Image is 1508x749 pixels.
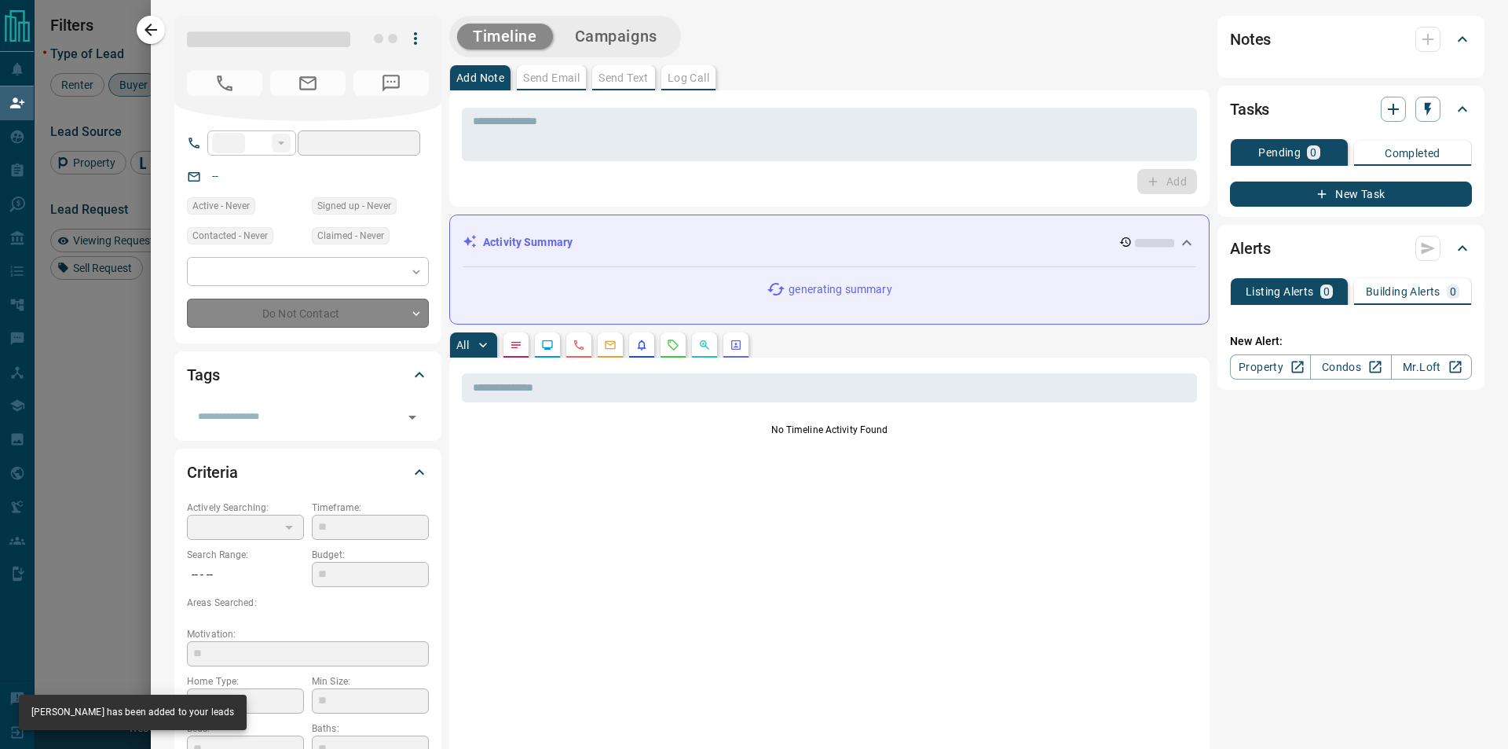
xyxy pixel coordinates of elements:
div: Notes [1230,20,1472,58]
p: Home Type: [187,674,304,688]
svg: Listing Alerts [635,339,648,351]
p: Areas Searched: [187,596,429,610]
svg: Agent Actions [730,339,742,351]
p: generating summary [789,281,891,298]
button: New Task [1230,182,1472,207]
svg: Calls [573,339,585,351]
button: Timeline [457,24,553,50]
svg: Emails [604,339,617,351]
p: Building Alerts [1366,286,1440,297]
svg: Requests [667,339,679,351]
div: Alerts [1230,229,1472,267]
span: No Number [353,71,429,96]
div: Do Not Contact [187,299,429,328]
svg: Opportunities [698,339,711,351]
p: 0 [1323,286,1330,297]
button: Campaigns [559,24,673,50]
span: Signed up - Never [317,198,391,214]
p: New Alert: [1230,333,1472,350]
div: Tags [187,356,429,394]
p: 0 [1310,147,1316,158]
a: Mr.Loft [1391,354,1472,380]
p: -- - -- [187,562,304,588]
p: Budget: [312,548,429,562]
span: Active - Never [192,198,250,214]
button: Open [401,406,423,428]
span: Claimed - Never [317,228,384,244]
p: Search Range: [187,548,304,562]
p: Add Note [456,72,504,83]
h2: Criteria [187,460,238,485]
p: Actively Searching: [187,501,304,515]
a: Property [1230,354,1311,380]
p: Listing Alerts [1246,286,1314,297]
p: Pending [1258,147,1301,158]
p: Timeframe: [312,501,429,515]
h2: Alerts [1230,236,1271,261]
p: Motivation: [187,627,429,641]
h2: Tasks [1230,97,1269,122]
a: Condos [1310,354,1391,380]
a: -- [212,170,218,182]
span: No Email [270,71,346,96]
p: Activity Summary [483,234,573,251]
div: [PERSON_NAME] has been added to your leads [31,699,234,725]
svg: Notes [510,339,522,351]
span: No Number [187,71,262,96]
div: Tasks [1230,90,1472,128]
h2: Notes [1230,27,1271,52]
p: Completed [1385,148,1440,159]
p: No Timeline Activity Found [462,423,1197,437]
h2: Tags [187,362,219,387]
div: Activity Summary [463,228,1196,257]
div: Criteria [187,453,429,491]
p: 0 [1450,286,1456,297]
p: Baths: [312,721,429,736]
span: Contacted - Never [192,228,268,244]
svg: Lead Browsing Activity [541,339,554,351]
p: Min Size: [312,674,429,688]
p: All [456,340,469,351]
